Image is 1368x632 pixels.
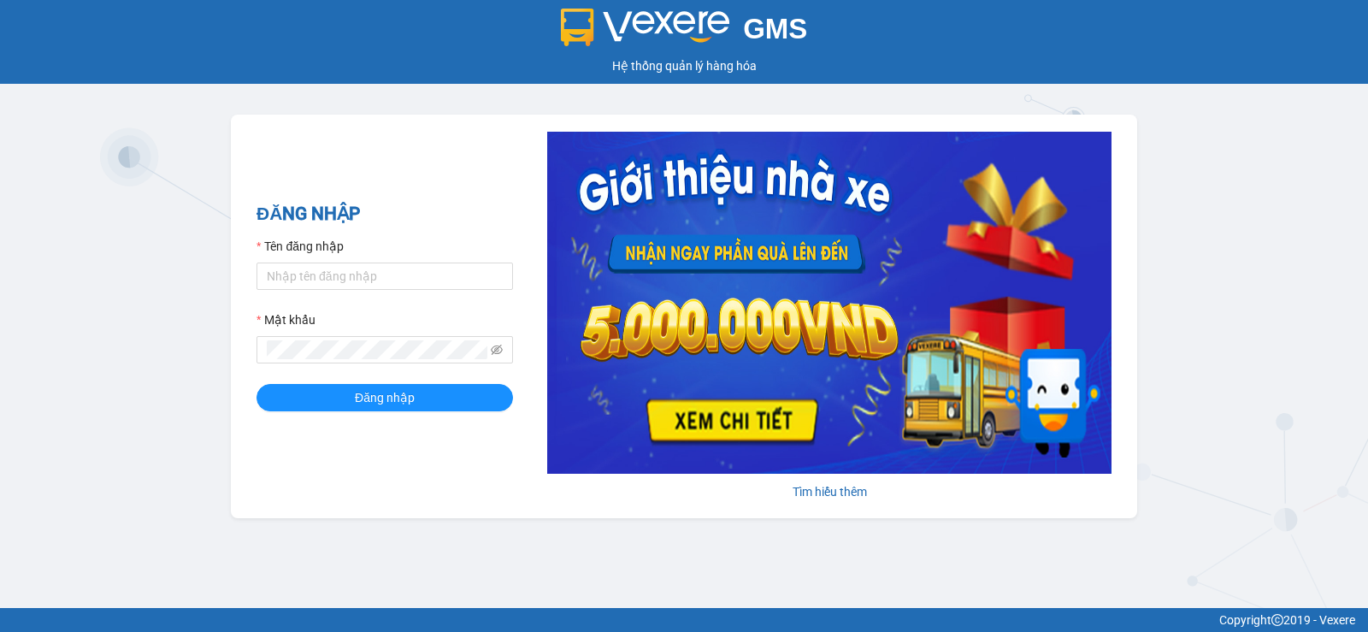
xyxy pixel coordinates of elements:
[561,9,730,46] img: logo 2
[491,344,503,356] span: eye-invisible
[267,340,487,359] input: Mật khẩu
[547,132,1111,474] img: banner-0
[256,263,513,290] input: Tên đăng nhập
[4,56,1364,75] div: Hệ thống quản lý hàng hóa
[256,200,513,228] h2: ĐĂNG NHẬP
[13,611,1355,629] div: Copyright 2019 - Vexere
[256,237,344,256] label: Tên đăng nhập
[256,310,315,329] label: Mật khẩu
[1271,614,1283,626] span: copyright
[256,384,513,411] button: Đăng nhập
[743,13,807,44] span: GMS
[355,388,415,407] span: Đăng nhập
[547,482,1111,501] div: Tìm hiểu thêm
[561,26,808,39] a: GMS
